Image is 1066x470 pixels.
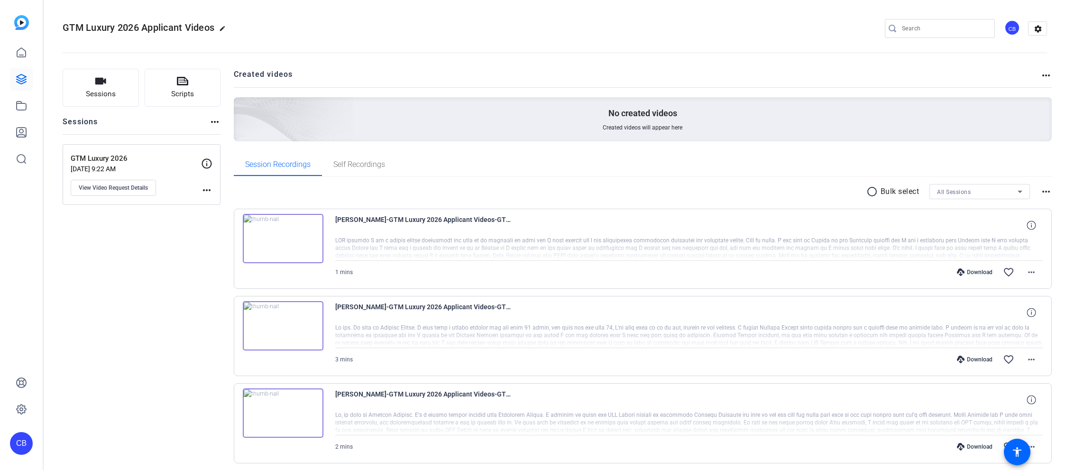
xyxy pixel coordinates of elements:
[1029,22,1048,36] mat-icon: settings
[335,388,511,411] span: [PERSON_NAME]-GTM Luxury 2026 Applicant Videos-GTM Luxury 2026-1756566921329-webcam
[234,69,1041,87] h2: Created videos
[245,161,311,168] span: Session Recordings
[243,301,323,350] img: thumb-nail
[63,22,214,33] span: GTM Luxury 2026 Applicant Videos
[1040,186,1052,197] mat-icon: more_horiz
[201,184,212,196] mat-icon: more_horiz
[63,69,139,107] button: Sessions
[952,443,997,451] div: Download
[71,153,201,164] p: GTM Luxury 2026
[243,214,323,263] img: thumb-nail
[71,180,156,196] button: View Video Request Details
[79,184,148,192] span: View Video Request Details
[902,23,987,34] input: Search
[128,3,354,209] img: Creted videos background
[866,186,881,197] mat-icon: radio_button_unchecked
[1026,267,1037,278] mat-icon: more_horiz
[937,189,971,195] span: All Sessions
[1026,441,1037,452] mat-icon: more_horiz
[952,356,997,363] div: Download
[1040,70,1052,81] mat-icon: more_horiz
[881,186,919,197] p: Bulk select
[335,301,511,324] span: [PERSON_NAME]-GTM Luxury 2026 Applicant Videos-GTM Luxury 2026-1756570548330-webcam
[219,25,230,37] mat-icon: edit
[333,161,385,168] span: Self Recordings
[1003,267,1014,278] mat-icon: favorite_border
[335,443,353,450] span: 2 mins
[335,214,511,237] span: [PERSON_NAME]-GTM Luxury 2026 Applicant Videos-GTM Luxury 2026-1756581034635-webcam
[952,268,997,276] div: Download
[1011,446,1023,458] mat-icon: accessibility
[209,116,221,128] mat-icon: more_horiz
[335,356,353,363] span: 3 mins
[1003,441,1014,452] mat-icon: favorite_border
[86,89,116,100] span: Sessions
[603,124,682,131] span: Created videos will appear here
[335,269,353,276] span: 1 mins
[71,165,201,173] p: [DATE] 9:22 AM
[1004,20,1020,36] div: CB
[63,116,98,134] h2: Sessions
[171,89,194,100] span: Scripts
[1003,354,1014,365] mat-icon: favorite_border
[145,69,221,107] button: Scripts
[1004,20,1021,37] ngx-avatar: Catherine Brask
[14,15,29,30] img: blue-gradient.svg
[608,108,677,119] p: No created videos
[1026,354,1037,365] mat-icon: more_horiz
[10,432,33,455] div: CB
[243,388,323,438] img: thumb-nail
